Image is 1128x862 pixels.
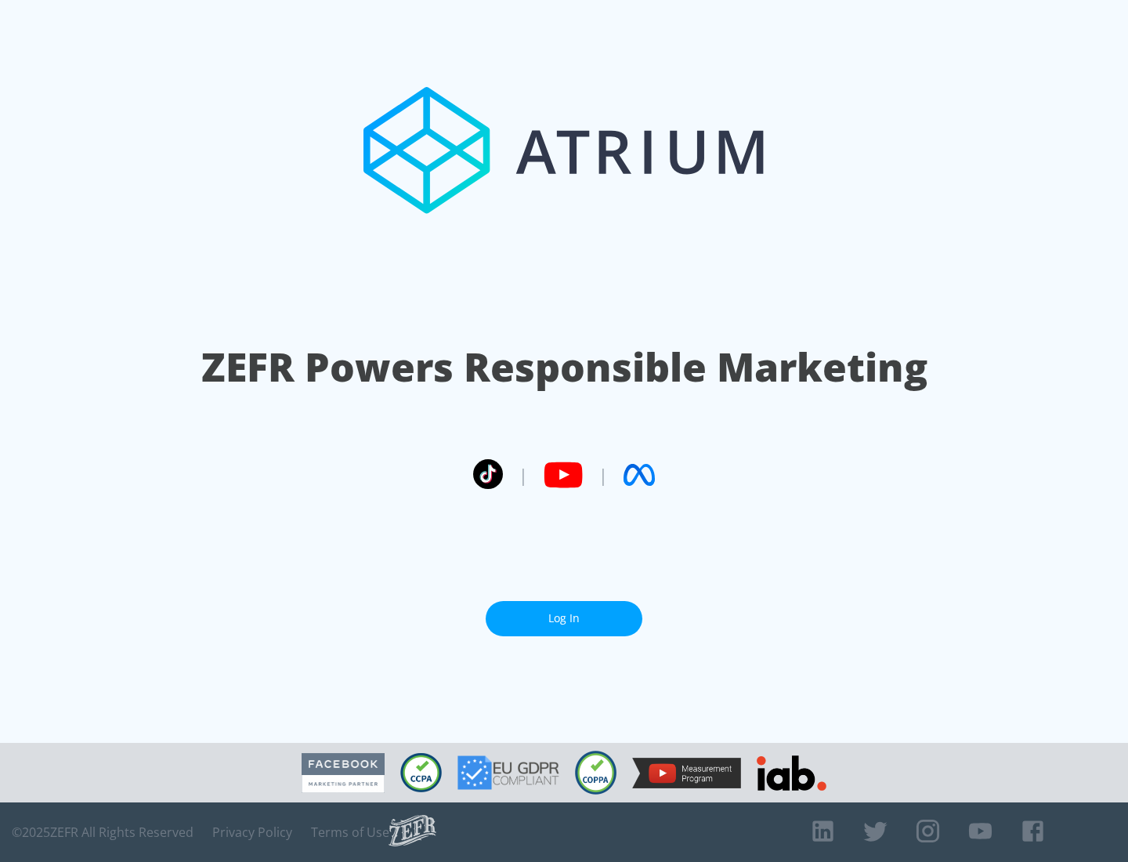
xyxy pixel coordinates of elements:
a: Terms of Use [311,824,389,840]
a: Log In [486,601,642,636]
h1: ZEFR Powers Responsible Marketing [201,340,927,394]
img: COPPA Compliant [575,751,616,795]
img: IAB [757,755,826,791]
a: Privacy Policy [212,824,292,840]
img: Facebook Marketing Partner [302,753,385,793]
span: © 2025 ZEFR All Rights Reserved [12,824,193,840]
img: GDPR Compliant [457,755,559,790]
img: CCPA Compliant [400,753,442,792]
span: | [519,463,528,487]
img: YouTube Measurement Program [632,758,741,788]
span: | [598,463,608,487]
